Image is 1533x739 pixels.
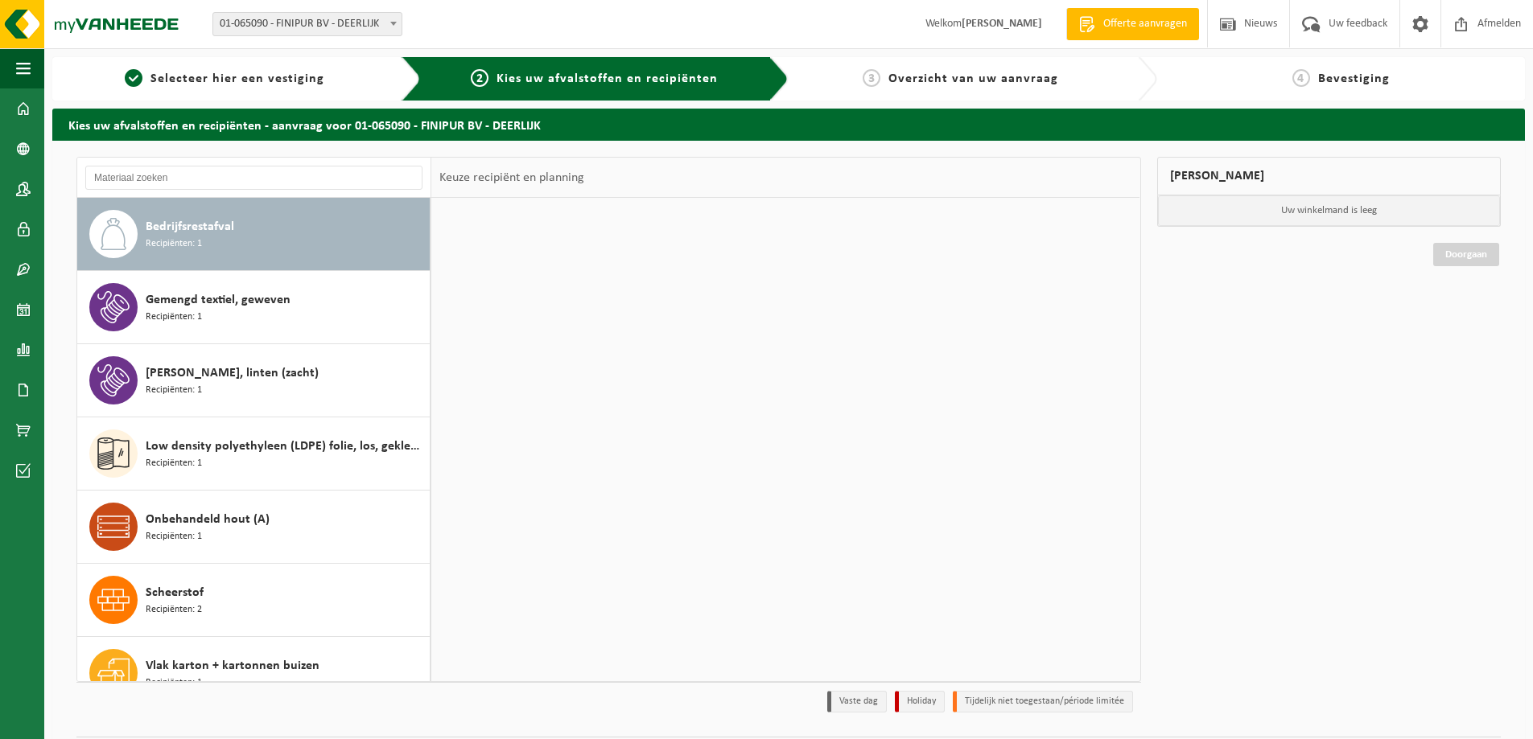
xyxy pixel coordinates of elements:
a: Offerte aanvragen [1066,8,1199,40]
strong: [PERSON_NAME] [962,18,1042,30]
span: 01-065090 - FINIPUR BV - DEERLIJK [212,12,402,36]
div: [PERSON_NAME] [1157,157,1502,195]
span: Bevestiging [1318,72,1390,85]
span: [PERSON_NAME], linten (zacht) [146,363,319,383]
span: Recipiënten: 1 [146,529,202,544]
p: Uw winkelmand is leeg [1158,195,1501,226]
button: [PERSON_NAME], linten (zacht) Recipiënten: 1 [77,344,431,417]
div: Keuze recipiënt en planning [431,158,592,198]
span: 2 [471,69,488,87]
span: Recipiënten: 1 [146,236,202,252]
button: Onbehandeld hout (A) Recipiënten: 1 [77,491,431,564]
span: Recipiënten: 1 [146,310,202,325]
span: 3 [863,69,880,87]
span: Recipiënten: 1 [146,383,202,398]
button: Bedrijfsrestafval Recipiënten: 1 [77,198,431,271]
li: Holiday [895,691,945,712]
button: Low density polyethyleen (LDPE) folie, los, gekleurd Recipiënten: 1 [77,417,431,491]
span: Low density polyethyleen (LDPE) folie, los, gekleurd [146,437,426,456]
button: Gemengd textiel, geweven Recipiënten: 1 [77,271,431,344]
span: Selecteer hier een vestiging [150,72,324,85]
button: Scheerstof Recipiënten: 2 [77,564,431,637]
span: Recipiënten: 2 [146,602,202,618]
span: Recipiënten: 1 [146,675,202,691]
span: Recipiënten: 1 [146,456,202,471]
a: Doorgaan [1433,243,1499,266]
input: Materiaal zoeken [85,166,422,190]
span: Onbehandeld hout (A) [146,510,270,529]
span: Vlak karton + kartonnen buizen [146,656,319,675]
span: 01-065090 - FINIPUR BV - DEERLIJK [213,13,402,35]
span: 1 [125,69,142,87]
h2: Kies uw afvalstoffen en recipiënten - aanvraag voor 01-065090 - FINIPUR BV - DEERLIJK [52,109,1525,140]
span: Offerte aanvragen [1099,16,1191,32]
span: Gemengd textiel, geweven [146,290,291,310]
button: Vlak karton + kartonnen buizen Recipiënten: 1 [77,637,431,709]
li: Vaste dag [827,691,887,712]
span: Scheerstof [146,583,204,602]
span: Kies uw afvalstoffen en recipiënten [497,72,718,85]
span: Bedrijfsrestafval [146,217,234,236]
li: Tijdelijk niet toegestaan/période limitée [953,691,1133,712]
span: 4 [1292,69,1310,87]
a: 1Selecteer hier een vestiging [60,69,389,88]
span: Overzicht van uw aanvraag [888,72,1058,85]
